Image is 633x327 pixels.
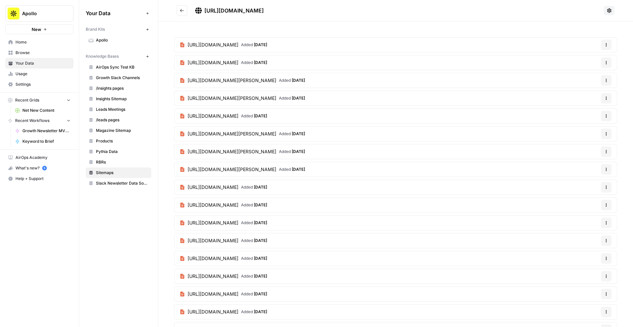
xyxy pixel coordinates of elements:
span: Browse [15,50,71,56]
span: /leads pages [96,117,148,123]
span: Growth Slack Channels [96,75,148,81]
a: [URL][DOMAIN_NAME][PERSON_NAME]Added [DATE] [174,127,310,141]
span: Knowledge Bases [86,53,119,59]
span: Settings [15,81,71,87]
span: [URL][DOMAIN_NAME] [188,291,238,297]
a: Slack Newsletter Data Source Test [DATE] [86,178,151,189]
a: Usage [5,69,74,79]
span: [URL][DOMAIN_NAME][PERSON_NAME] [188,95,276,102]
span: Added [241,220,267,226]
a: [URL][DOMAIN_NAME]Added [DATE] [174,198,272,212]
span: [URL][DOMAIN_NAME][PERSON_NAME] [188,77,276,84]
span: Added [241,255,267,261]
a: [URL][DOMAIN_NAME]Added [DATE] [174,55,272,70]
span: Home [15,39,71,45]
span: Added [241,273,267,279]
span: [DATE] [254,185,267,190]
span: Added [279,131,305,137]
span: Brand Kits [86,26,105,32]
span: [URL][DOMAIN_NAME] [188,113,238,119]
span: Products [96,138,148,144]
a: /leads pages [86,115,151,125]
span: Added [279,149,305,155]
text: 5 [44,166,45,170]
span: Leads Meetings [96,106,148,112]
a: Home [5,37,74,47]
a: Leads Meetings [86,104,151,115]
a: [URL][DOMAIN_NAME]Added [DATE] [174,287,272,301]
a: 5 [42,166,47,170]
span: [URL][DOMAIN_NAME] [188,255,238,262]
a: [URL][DOMAIN_NAME]Added [DATE] [174,38,272,52]
a: Insights Sitemap [86,94,151,104]
span: New [32,26,41,33]
span: [DATE] [292,149,305,154]
span: Added [241,309,267,315]
button: New [5,24,74,34]
span: [URL][DOMAIN_NAME][PERSON_NAME] [188,148,276,155]
span: Added [241,184,267,190]
span: [DATE] [292,167,305,172]
span: AirOps Academy [15,155,71,161]
span: Apollo [22,10,62,17]
span: Growth Newsletter MVP 1.1 [22,128,71,134]
span: Sitemaps [96,170,148,176]
a: [URL][DOMAIN_NAME]Added [DATE] [174,269,272,283]
button: Recent Workflows [5,116,74,126]
a: [URL][DOMAIN_NAME]Added [DATE] [174,180,272,194]
span: Recent Workflows [15,118,49,124]
a: /insights pages [86,83,151,94]
span: [URL][DOMAIN_NAME] [188,184,238,191]
span: /insights pages [96,85,148,91]
span: [URL][DOMAIN_NAME] [188,220,238,226]
a: [URL][DOMAIN_NAME]Added [DATE] [174,233,272,248]
span: Added [279,77,305,83]
span: [DATE] [254,113,267,118]
span: [URL][DOMAIN_NAME] [188,237,238,244]
button: Recent Grids [5,95,74,105]
a: AirOps Academy [5,152,74,163]
span: Added [241,42,267,48]
span: Your Data [15,60,71,66]
span: [URL][DOMAIN_NAME] [188,42,238,48]
span: Your Data [86,9,143,17]
a: Your Data [5,58,74,69]
a: [URL][DOMAIN_NAME]Added [DATE] [174,109,272,123]
a: Sitemaps [86,167,151,178]
span: Apollo [96,37,148,43]
span: [DATE] [254,42,267,47]
span: [URL][DOMAIN_NAME][PERSON_NAME] [188,166,276,173]
a: Browse [5,47,74,58]
div: What's new? [6,163,73,173]
a: [URL][DOMAIN_NAME][PERSON_NAME]Added [DATE] [174,73,310,88]
span: Added [279,166,305,172]
a: Keyword to Brief [12,136,74,147]
a: Settings [5,79,74,90]
a: [URL][DOMAIN_NAME]Added [DATE] [174,216,272,230]
span: Usage [15,71,71,77]
span: Magazine Sitemap [96,128,148,134]
a: Growth Newsletter MVP 1.1 [12,126,74,136]
span: [DATE] [254,202,267,207]
span: Pythia Data [96,149,148,155]
span: [DATE] [254,238,267,243]
a: [URL][DOMAIN_NAME]Added [DATE] [174,251,272,266]
span: Recent Grids [15,97,39,103]
a: [URL][DOMAIN_NAME]Added [DATE] [174,305,272,319]
button: Help + Support [5,173,74,184]
span: Net New Content [22,107,71,113]
span: [DATE] [254,291,267,296]
span: AirOps Sync Test KB [96,64,148,70]
span: RBRs [96,159,148,165]
span: [DATE] [254,274,267,279]
a: Magazine Sitemap [86,125,151,136]
span: [DATE] [254,220,267,225]
span: [URL][DOMAIN_NAME][PERSON_NAME] [188,131,276,137]
a: Apollo [86,35,151,45]
a: Growth Slack Channels [86,73,151,83]
span: Added [241,113,267,119]
span: [URL][DOMAIN_NAME] [188,59,238,66]
span: [DATE] [254,309,267,314]
span: [DATE] [254,256,267,261]
span: [DATE] [254,60,267,65]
